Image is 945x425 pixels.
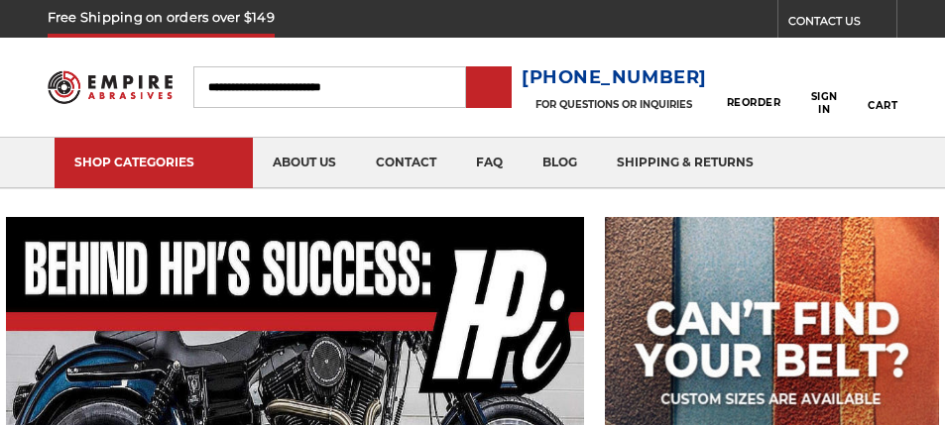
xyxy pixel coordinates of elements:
[522,98,707,111] p: FOR QUESTIONS OR INQUIRIES
[469,68,509,108] input: Submit
[727,65,781,108] a: Reorder
[253,138,356,188] a: about us
[48,62,173,111] img: Empire Abrasives
[522,63,707,92] a: [PHONE_NUMBER]
[356,138,456,188] a: contact
[597,138,773,188] a: shipping & returns
[807,90,841,116] span: Sign In
[788,10,896,38] a: CONTACT US
[727,96,781,109] span: Reorder
[868,58,897,115] a: Cart
[456,138,523,188] a: faq
[74,155,233,169] div: SHOP CATEGORIES
[868,99,897,112] span: Cart
[523,138,597,188] a: blog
